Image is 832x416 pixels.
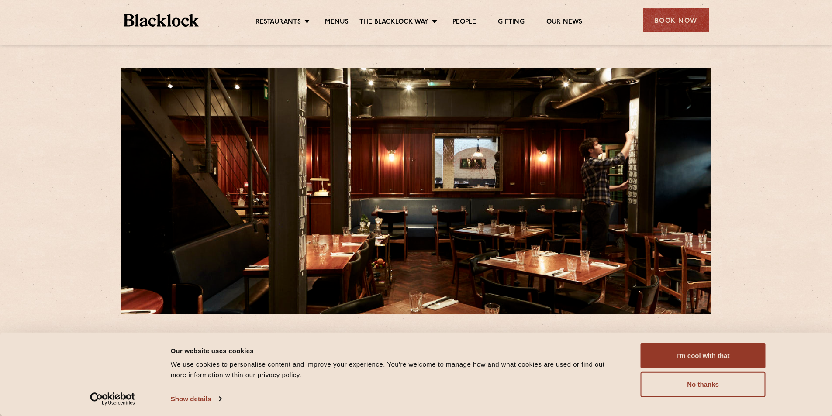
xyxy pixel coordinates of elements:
div: Book Now [643,8,709,32]
a: Our News [546,18,583,28]
a: Show details [171,392,221,406]
button: I'm cool with that [641,343,766,368]
a: Usercentrics Cookiebot - opens in a new window [74,392,151,406]
a: The Blacklock Way [359,18,428,28]
button: No thanks [641,372,766,397]
a: Menus [325,18,349,28]
a: Restaurants [255,18,301,28]
img: BL_Textured_Logo-footer-cropped.svg [124,14,199,27]
div: We use cookies to personalise content and improve your experience. You're welcome to manage how a... [171,359,621,380]
a: Gifting [498,18,524,28]
a: People [452,18,476,28]
div: Our website uses cookies [171,345,621,356]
